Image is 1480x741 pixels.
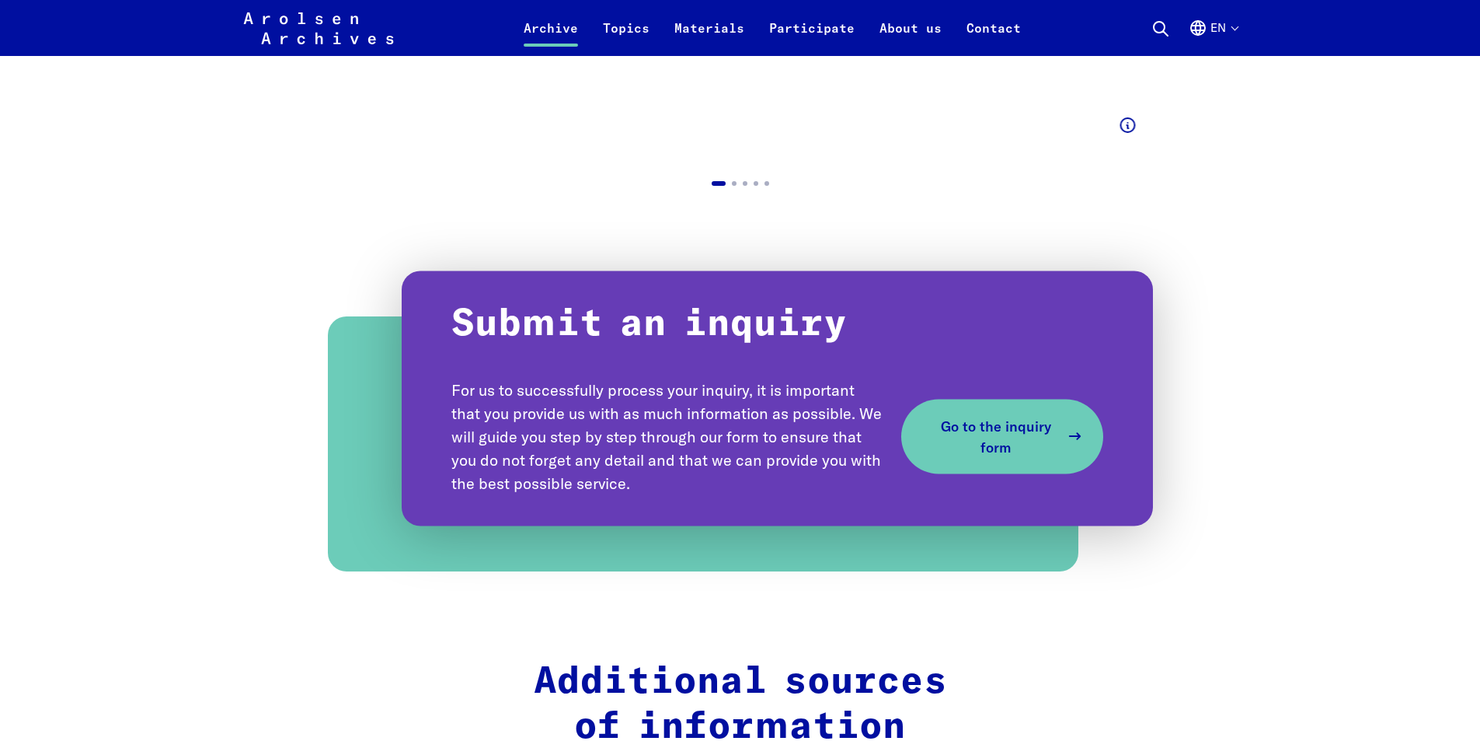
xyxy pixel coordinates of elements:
[747,175,764,192] button: Go to slide 4
[590,19,662,56] a: Topics
[737,175,754,192] button: Go to slide 3
[662,19,757,56] a: Materials
[705,175,732,192] button: Go to slide 1
[726,175,743,192] button: Go to slide 2
[954,19,1033,56] a: Contact
[511,19,590,56] a: Archive
[867,19,954,56] a: About us
[511,9,1033,47] nav: Primary
[451,302,1103,348] p: Submit an inquiry
[932,415,1060,457] span: Go to the inquiry form
[758,175,775,192] button: Go to slide 5
[1189,19,1238,56] button: English, language selection
[757,19,867,56] a: Participate
[901,399,1103,474] a: Go to the inquiry form
[451,378,886,495] p: For us to successfully process your inquiry, it is important that you provide us with as much inf...
[1116,113,1140,138] button: Show caption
